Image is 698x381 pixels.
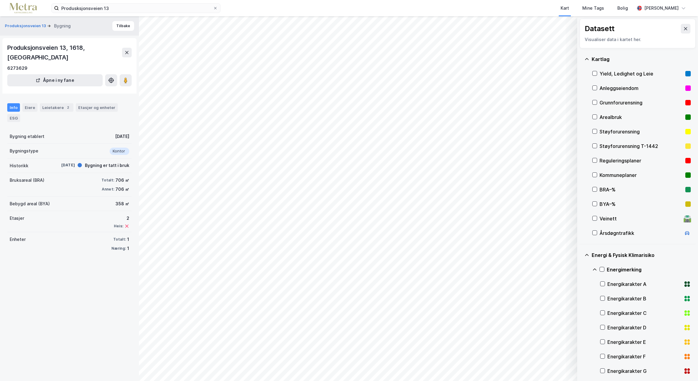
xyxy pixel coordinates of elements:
[111,246,126,251] div: Næring:
[607,295,681,302] div: Energikarakter B
[600,186,683,193] div: BRA–%
[10,3,37,14] img: metra-logo.256734c3b2bbffee19d4.png
[101,178,114,183] div: Totalt:
[112,21,134,31] button: Tilbake
[582,5,604,12] div: Mine Tags
[592,56,691,63] div: Kartlag
[644,5,679,12] div: [PERSON_NAME]
[617,5,628,12] div: Bolig
[127,245,129,252] div: 1
[600,70,683,77] div: Yield, Ledighet og Leie
[114,224,123,229] div: Heis:
[7,74,103,86] button: Åpne i ny fane
[607,338,681,346] div: Energikarakter E
[600,99,683,106] div: Grunnforurensning
[585,24,615,34] div: Datasett
[600,157,683,164] div: Reguleringsplaner
[600,114,683,121] div: Arealbruk
[600,142,683,150] div: Støyforurensning T-1442
[7,65,27,72] div: 6273629
[102,187,114,192] div: Annet:
[607,324,681,331] div: Energikarakter D
[54,22,71,30] div: Bygning
[10,215,24,222] div: Etasjer
[668,352,698,381] iframe: Chat Widget
[600,200,683,208] div: BYA–%
[59,4,213,13] input: Søk på adresse, matrikkel, gårdeiere, leietakere eller personer
[607,266,691,273] div: Energimerking
[7,114,20,122] div: ESG
[607,353,681,360] div: Energikarakter F
[600,85,683,92] div: Anleggseiendom
[607,367,681,375] div: Energikarakter G
[607,309,681,317] div: Energikarakter C
[10,236,26,243] div: Enheter
[78,105,115,110] div: Etasjer og enheter
[10,177,44,184] div: Bruksareal (BRA)
[7,43,122,62] div: Produksjonsveien 13, 1618, [GEOGRAPHIC_DATA]
[40,103,73,112] div: Leietakere
[115,200,129,207] div: 358 ㎡
[607,280,681,288] div: Energikarakter A
[115,133,129,140] div: [DATE]
[51,162,75,168] div: [DATE]
[10,200,50,207] div: Bebygd areal (BYA)
[683,215,691,223] div: 🛣️
[114,215,129,222] div: 2
[127,236,129,243] div: 1
[85,162,129,169] div: Bygning er tatt i bruk
[10,133,44,140] div: Bygning etablert
[561,5,569,12] div: Kart
[7,103,20,112] div: Info
[592,251,691,259] div: Energi & Fysisk Klimarisiko
[600,128,683,135] div: Støyforurensning
[115,177,129,184] div: 706 ㎡
[10,147,38,155] div: Bygningstype
[113,237,126,242] div: Totalt:
[600,171,683,179] div: Kommuneplaner
[115,186,129,193] div: 706 ㎡
[65,104,71,110] div: 2
[10,162,28,169] div: Historikk
[600,215,681,222] div: Veinett
[5,23,47,29] button: Produksjonsveien 13
[585,36,690,43] div: Visualiser data i kartet her.
[668,352,698,381] div: Kontrollprogram for chat
[22,103,37,112] div: Eiere
[600,229,681,237] div: Årsdøgntrafikk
